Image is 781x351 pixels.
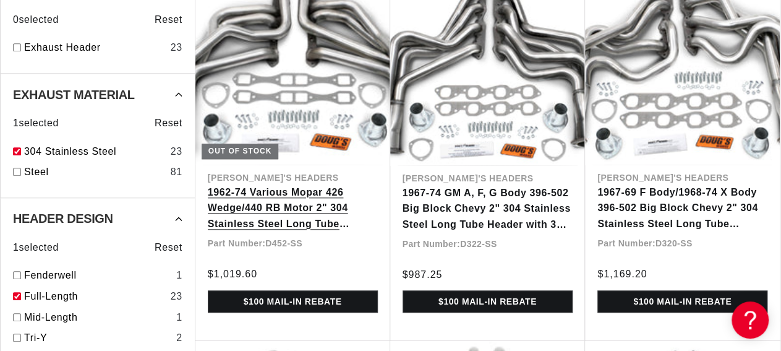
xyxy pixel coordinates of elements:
a: Tri-Y [24,330,171,346]
span: Reset [155,240,182,256]
div: 1 [176,310,182,326]
span: Reset [155,115,182,131]
a: Steel [24,164,166,180]
div: 81 [171,164,182,180]
span: Exhaust Material [13,89,135,101]
a: 304 Stainless Steel [24,144,166,160]
span: Header Design [13,212,113,225]
a: Mid-Length [24,310,171,326]
div: 23 [171,144,182,160]
div: 23 [171,40,182,56]
div: 2 [176,330,182,346]
span: Reset [155,12,182,28]
a: Exhaust Header [24,40,166,56]
div: 23 [171,288,182,305]
a: 1962-74 Various Mopar 426 Wedge/440 RB Motor 2" 304 Stainless Steel Long Tube Header with 3 1/2" ... [208,184,378,232]
span: 1 selected [13,240,59,256]
a: Full-Length [24,288,166,305]
span: 0 selected [13,12,59,28]
span: 1 selected [13,115,59,131]
div: 1 [176,267,182,284]
a: 1967-74 GM A, F, G Body 396-502 Big Block Chevy 2" 304 Stainless Steel Long Tube Header with 3 1/... [403,185,573,233]
a: Fenderwell [24,267,171,284]
a: 1967-69 F Body/1968-74 X Body 396-502 Big Block Chevy 2" 304 Stainless Steel Long Tube Header wit... [597,184,767,232]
